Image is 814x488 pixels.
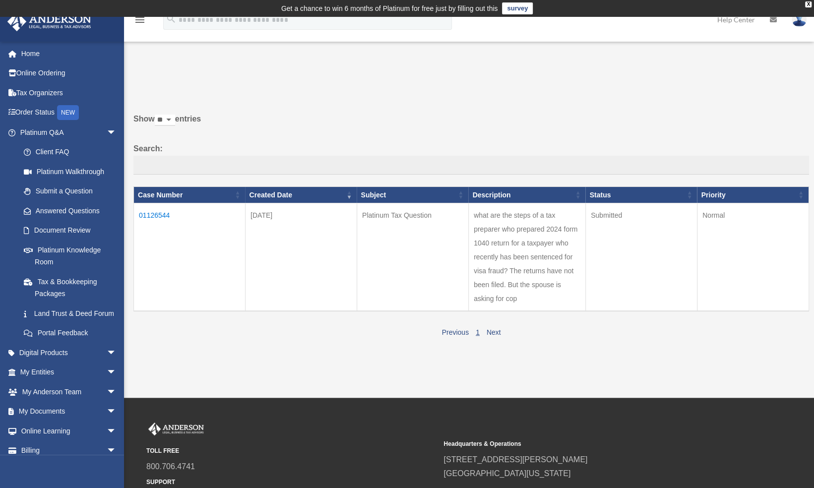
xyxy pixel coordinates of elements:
small: SUPPORT [146,477,437,488]
a: Answered Questions [14,201,122,221]
a: survey [502,2,533,14]
label: Show entries [133,112,809,136]
a: Online Ordering [7,63,131,83]
td: Normal [697,203,809,311]
select: Showentries [155,115,175,126]
a: Home [7,44,131,63]
img: Anderson Advisors Platinum Portal [4,12,94,31]
a: Tax Organizers [7,83,131,103]
a: My Entitiesarrow_drop_down [7,363,131,382]
th: Description: activate to sort column ascending [468,186,585,203]
a: 1 [476,328,480,336]
a: [STREET_ADDRESS][PERSON_NAME] [443,455,587,464]
i: search [166,13,177,24]
span: arrow_drop_down [107,122,126,143]
th: Created Date: activate to sort column ascending [245,186,357,203]
a: Next [487,328,501,336]
a: 800.706.4741 [146,462,195,471]
th: Subject: activate to sort column ascending [357,186,468,203]
i: menu [134,14,146,26]
label: Search: [133,142,809,175]
a: Portal Feedback [14,323,126,343]
span: arrow_drop_down [107,421,126,441]
td: 01126544 [134,203,246,311]
a: Online Learningarrow_drop_down [7,421,131,441]
a: My Anderson Teamarrow_drop_down [7,382,131,402]
small: Headquarters & Operations [443,439,734,449]
a: Previous [441,328,468,336]
a: [GEOGRAPHIC_DATA][US_STATE] [443,469,570,478]
a: Platinum Knowledge Room [14,240,126,272]
span: arrow_drop_down [107,441,126,461]
span: arrow_drop_down [107,402,126,422]
th: Priority: activate to sort column ascending [697,186,809,203]
a: Order StatusNEW [7,103,131,123]
td: [DATE] [245,203,357,311]
a: My Documentsarrow_drop_down [7,402,131,422]
input: Search: [133,156,809,175]
td: Platinum Tax Question [357,203,468,311]
a: Document Review [14,221,126,241]
div: close [805,1,812,7]
a: Tax & Bookkeeping Packages [14,272,126,304]
a: Platinum Q&Aarrow_drop_down [7,122,126,142]
div: Get a chance to win 6 months of Platinum for free just by filling out this [281,2,498,14]
a: Submit a Question [14,182,126,201]
span: arrow_drop_down [107,363,126,383]
td: what are the steps of a tax preparer who prepared 2024 form 1040 return for a taxpayer who recent... [468,203,585,311]
a: Land Trust & Deed Forum [14,304,126,323]
div: NEW [57,105,79,120]
span: arrow_drop_down [107,343,126,363]
a: Client FAQ [14,142,126,162]
td: Submitted [585,203,697,311]
a: Digital Productsarrow_drop_down [7,343,131,363]
a: Billingarrow_drop_down [7,441,131,461]
a: menu [134,17,146,26]
a: Platinum Walkthrough [14,162,126,182]
th: Case Number: activate to sort column ascending [134,186,246,203]
span: arrow_drop_down [107,382,126,402]
img: Anderson Advisors Platinum Portal [146,423,206,435]
th: Status: activate to sort column ascending [585,186,697,203]
small: TOLL FREE [146,446,437,456]
img: User Pic [792,12,807,27]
